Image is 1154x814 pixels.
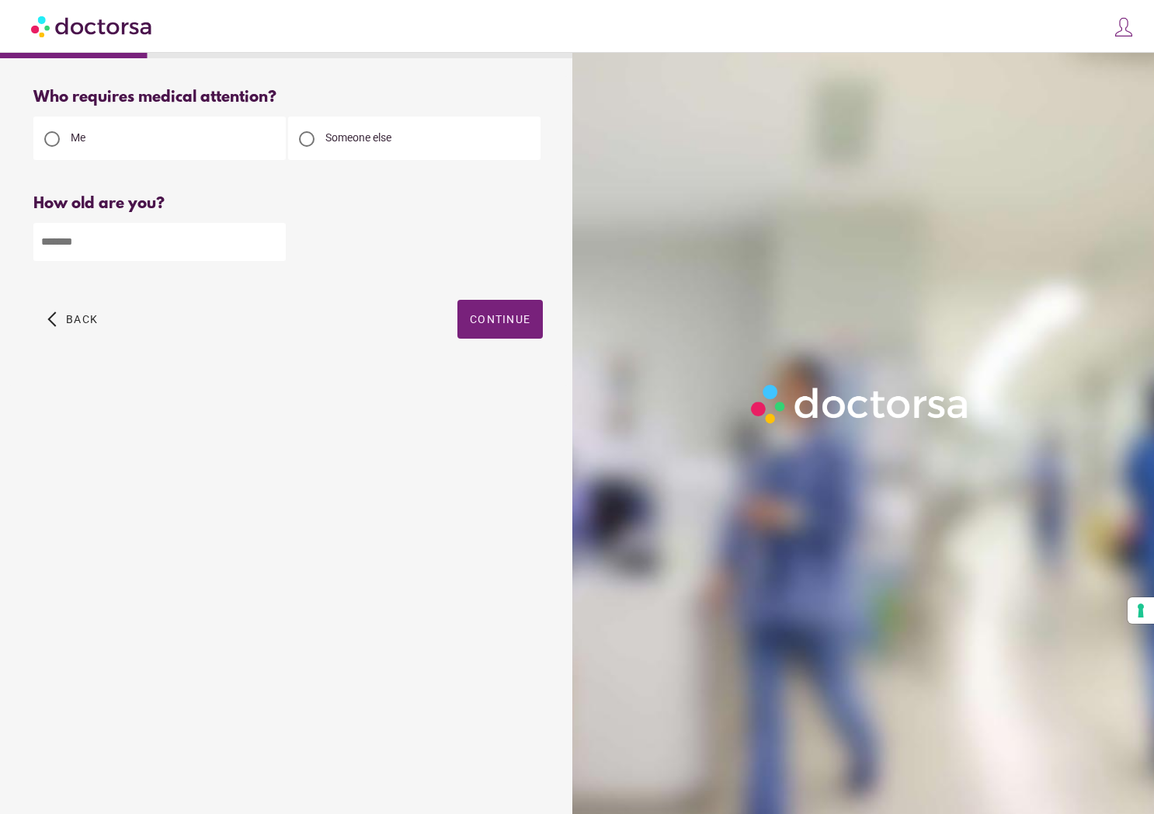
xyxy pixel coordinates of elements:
button: Your consent preferences for tracking technologies [1128,597,1154,624]
button: Continue [457,300,543,339]
span: Someone else [325,131,391,144]
img: icons8-customer-100.png [1113,16,1135,38]
img: Logo-Doctorsa-trans-White-partial-flat.png [745,378,975,430]
span: Back [66,313,98,325]
div: How old are you? [33,195,543,213]
span: Me [71,131,85,144]
div: Who requires medical attention? [33,89,543,106]
button: arrow_back_ios Back [41,300,104,339]
img: Doctorsa.com [31,9,154,43]
span: Continue [470,313,530,325]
